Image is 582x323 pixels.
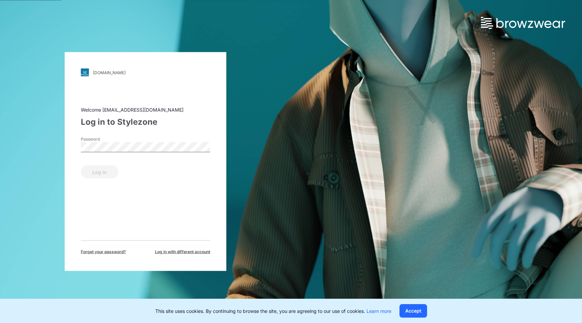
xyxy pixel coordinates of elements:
[93,70,126,75] div: [DOMAIN_NAME]
[81,68,89,77] img: svg+xml;base64,PHN2ZyB3aWR0aD0iMjgiIGhlaWdodD0iMjgiIHZpZXdCb3g9IjAgMCAyOCAyOCIgZmlsbD0ibm9uZSIgeG...
[81,68,210,77] a: [DOMAIN_NAME]
[155,307,391,315] p: This site uses cookies. By continuing to browse the site, you are agreeing to our use of cookies.
[81,106,210,113] div: Welcome [EMAIL_ADDRESS][DOMAIN_NAME]
[366,308,391,314] a: Learn more
[155,249,210,255] span: Log in with different account
[81,249,126,255] span: Forget your password?
[399,304,427,318] button: Accept
[81,116,210,128] div: Log in to Stylezone
[481,17,565,29] img: browzwear-logo.73288ffb.svg
[81,136,128,142] label: Password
